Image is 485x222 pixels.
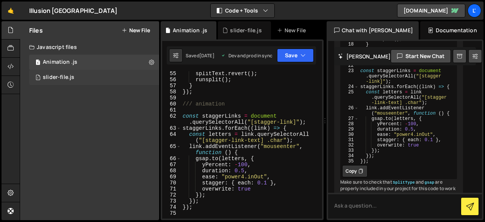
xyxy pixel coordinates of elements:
div: Documentation [420,21,483,39]
div: 60 [162,101,181,107]
div: 58 [162,89,181,95]
div: 66 [162,156,181,162]
code: SplitType [392,180,416,185]
div: 56 [162,77,181,83]
h2: Files [29,26,43,35]
div: 35 [341,159,358,164]
div: slider-file.js [230,27,261,34]
div: 75 [162,210,181,216]
div: 74 [162,204,181,210]
div: Chat with [PERSON_NAME] [327,21,419,39]
div: Javascript files [20,39,159,55]
div: 34 [341,153,358,159]
div: 67 [162,162,181,168]
div: 23 [341,68,358,84]
div: 69 [162,174,181,180]
div: Animation .js [43,59,77,66]
div: 68 [162,168,181,174]
div: 63 [162,125,181,131]
div: 32 [341,143,358,148]
h2: [PERSON_NAME] [338,53,391,60]
div: [DATE] [199,52,214,59]
div: 70 [162,180,181,186]
div: 62 [162,113,181,125]
div: 59 [162,95,181,101]
button: Copy [342,165,368,177]
div: 57 [162,83,181,89]
span: 1 [36,60,40,66]
div: slider-file.js [43,74,74,81]
div: 18 [341,42,358,47]
a: [DOMAIN_NAME] [397,4,465,17]
div: Illusion [GEOGRAPHIC_DATA] [29,6,117,15]
div: 71 [162,186,181,192]
div: 61 [162,107,181,113]
div: 26 [341,105,358,116]
div: 22 [341,63,358,68]
div: Saved [186,52,214,59]
button: New File [122,27,150,33]
div: 16569/45286.js [29,70,159,85]
div: 30 [341,132,358,137]
div: 73 [162,198,181,204]
div: 16569/47572.js [29,55,159,70]
button: Code + Tools [211,4,274,17]
div: 31 [341,137,358,143]
button: Start new chat [391,49,451,63]
div: 25 [341,90,358,105]
div: 27 [341,116,358,121]
div: 28 [341,121,358,127]
div: 65 [162,143,181,156]
span: 1 [36,75,40,81]
div: New File [277,27,309,34]
div: Dev and prod in sync [221,52,272,59]
a: L' [468,4,481,17]
div: 55 [162,71,181,77]
div: 29 [341,127,358,132]
div: 72 [162,192,181,198]
button: Save [277,49,314,62]
div: Animation .js [173,27,207,34]
a: 🤙 [2,2,20,20]
div: 33 [341,148,358,153]
div: 64 [162,131,181,143]
div: 24 [341,84,358,90]
code: gsap [424,180,435,185]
